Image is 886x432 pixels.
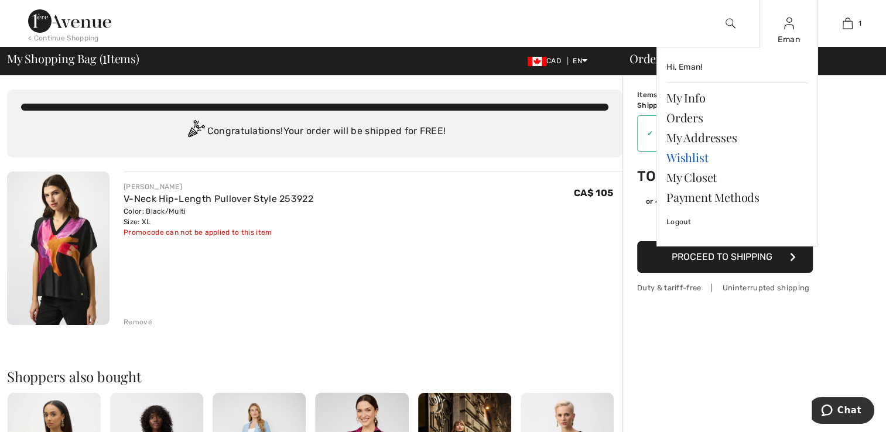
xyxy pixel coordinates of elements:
span: CAD [528,57,566,65]
td: Total [637,156,700,196]
div: Remove [124,317,152,327]
div: Order Summary [615,53,879,64]
img: My Bag [843,16,853,30]
img: V-Neck Hip-Length Pullover Style 253922 [7,172,110,325]
div: < Continue Shopping [28,33,99,43]
img: Congratulation2.svg [184,120,207,143]
div: Color: Black/Multi Size: XL [124,206,313,227]
a: My Info [666,88,808,108]
td: Items ( ) [637,90,700,100]
span: My Shopping Bag ( Items) [7,53,139,64]
div: ✔ [638,128,653,139]
div: Eman [760,33,817,46]
a: My Closet [666,167,808,187]
a: Wishlist [666,148,808,167]
span: 1 [102,50,107,65]
div: or 4 payments ofCA$ 26.25withSezzle Click to learn more about Sezzle [637,196,813,211]
iframe: PayPal-paypal [637,211,813,237]
img: search the website [726,16,736,30]
div: Promocode can not be applied to this item [124,227,313,238]
span: Hi, Eman! [666,62,703,72]
img: My Info [784,16,794,30]
span: EN [573,57,587,65]
a: 1 [819,16,876,30]
img: 1ère Avenue [28,9,111,33]
a: My Addresses [666,128,808,148]
a: Logout [666,207,808,236]
div: [PERSON_NAME] [124,181,313,192]
td: Shipping [637,100,700,111]
button: Proceed to Shipping [637,241,813,273]
a: Orders [666,108,808,128]
a: Sign In [784,18,794,29]
h2: Shoppers also bought [7,369,622,383]
span: 1 [858,18,861,29]
div: Duty & tariff-free | Uninterrupted shipping [637,282,813,293]
div: Congratulations! Your order will be shipped for FREE! [21,120,608,143]
a: Payment Methods [666,187,808,207]
iframe: Opens a widget where you can chat to one of our agents [812,397,874,426]
img: Canadian Dollar [528,57,546,66]
a: Hi, Eman! [666,57,808,78]
a: V-Neck Hip-Length Pullover Style 253922 [124,193,313,204]
span: CA$ 105 [574,187,613,198]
